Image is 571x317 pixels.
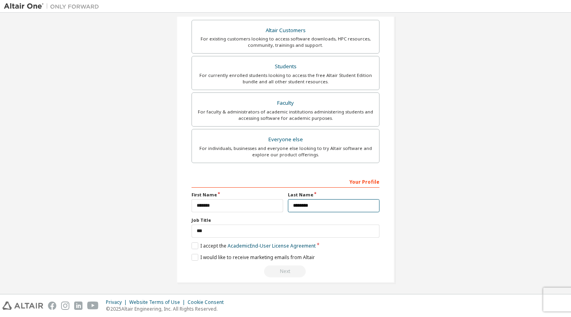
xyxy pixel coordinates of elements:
div: Website Terms of Use [129,299,188,305]
div: Faculty [197,98,374,109]
img: youtube.svg [87,302,99,310]
img: facebook.svg [48,302,56,310]
img: altair_logo.svg [2,302,43,310]
label: Job Title [192,217,379,223]
label: Last Name [288,192,379,198]
div: Everyone else [197,134,374,145]
img: instagram.svg [61,302,69,310]
div: For existing customers looking to access software downloads, HPC resources, community, trainings ... [197,36,374,48]
img: Altair One [4,2,103,10]
div: Provide a valid email to continue [192,265,379,277]
div: For individuals, businesses and everyone else looking to try Altair software and explore our prod... [197,145,374,158]
div: Students [197,61,374,72]
div: For currently enrolled students looking to access the free Altair Student Edition bundle and all ... [197,72,374,85]
div: Your Profile [192,175,379,188]
p: © 2025 Altair Engineering, Inc. All Rights Reserved. [106,305,228,312]
img: linkedin.svg [74,302,82,310]
div: Privacy [106,299,129,305]
div: Altair Customers [197,25,374,36]
a: Academic End-User License Agreement [228,242,316,249]
div: Cookie Consent [188,299,228,305]
div: For faculty & administrators of academic institutions administering students and accessing softwa... [197,109,374,121]
label: I would like to receive marketing emails from Altair [192,254,315,261]
label: First Name [192,192,283,198]
label: I accept the [192,242,316,249]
